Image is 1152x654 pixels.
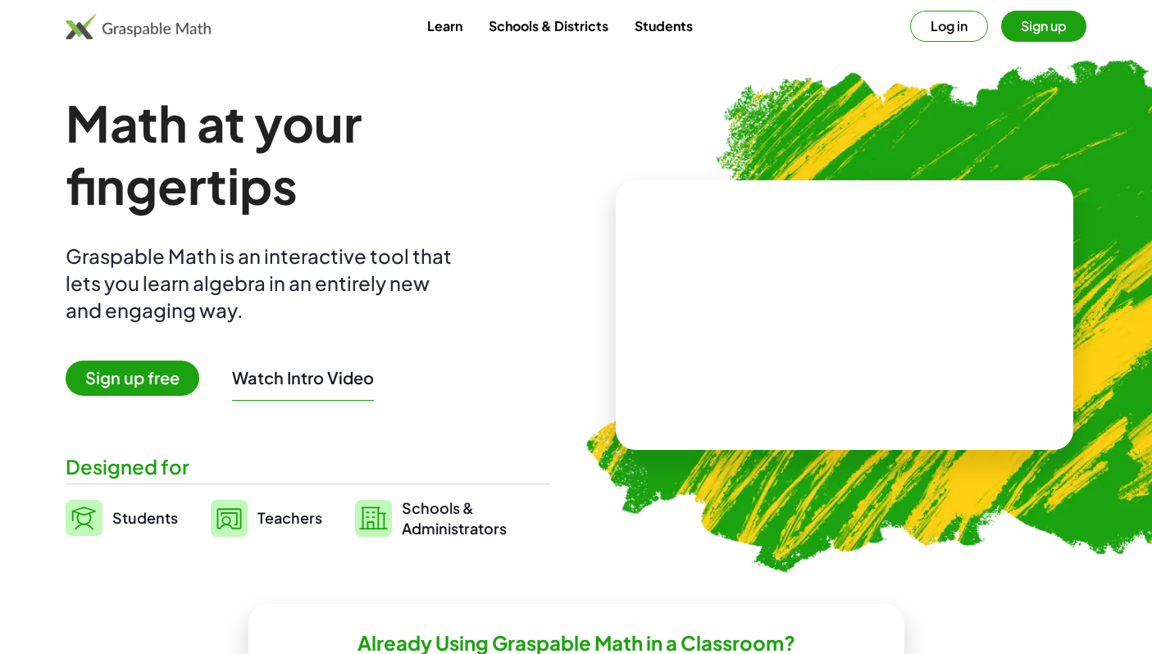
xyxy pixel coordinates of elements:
span: Sign up free [66,361,199,396]
img: svg%3e [66,500,102,536]
a: Schools & Districts [476,11,622,41]
div: Designed for [66,453,550,480]
span: Students [112,508,178,527]
video: What is this? This is dynamic math notation. Dynamic math notation plays a central role in how Gr... [722,254,968,377]
span: Teachers [257,508,322,527]
button: Log in [910,11,988,42]
img: svg%3e [211,500,248,537]
a: Schools &Administrators [355,497,507,538]
a: Students [66,497,178,538]
button: Sign up [1001,11,1086,42]
img: svg%3e [355,500,392,537]
h1: Math at your fingertips [66,92,550,216]
span: Schools & Administrators [402,497,507,538]
div: Graspable Math is an interactive tool that lets you learn algebra in an entirely new and engaging... [66,243,459,324]
a: Teachers [211,497,322,538]
a: Learn [414,11,476,41]
button: Watch Intro Video [232,367,374,388]
a: Students [622,11,706,41]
